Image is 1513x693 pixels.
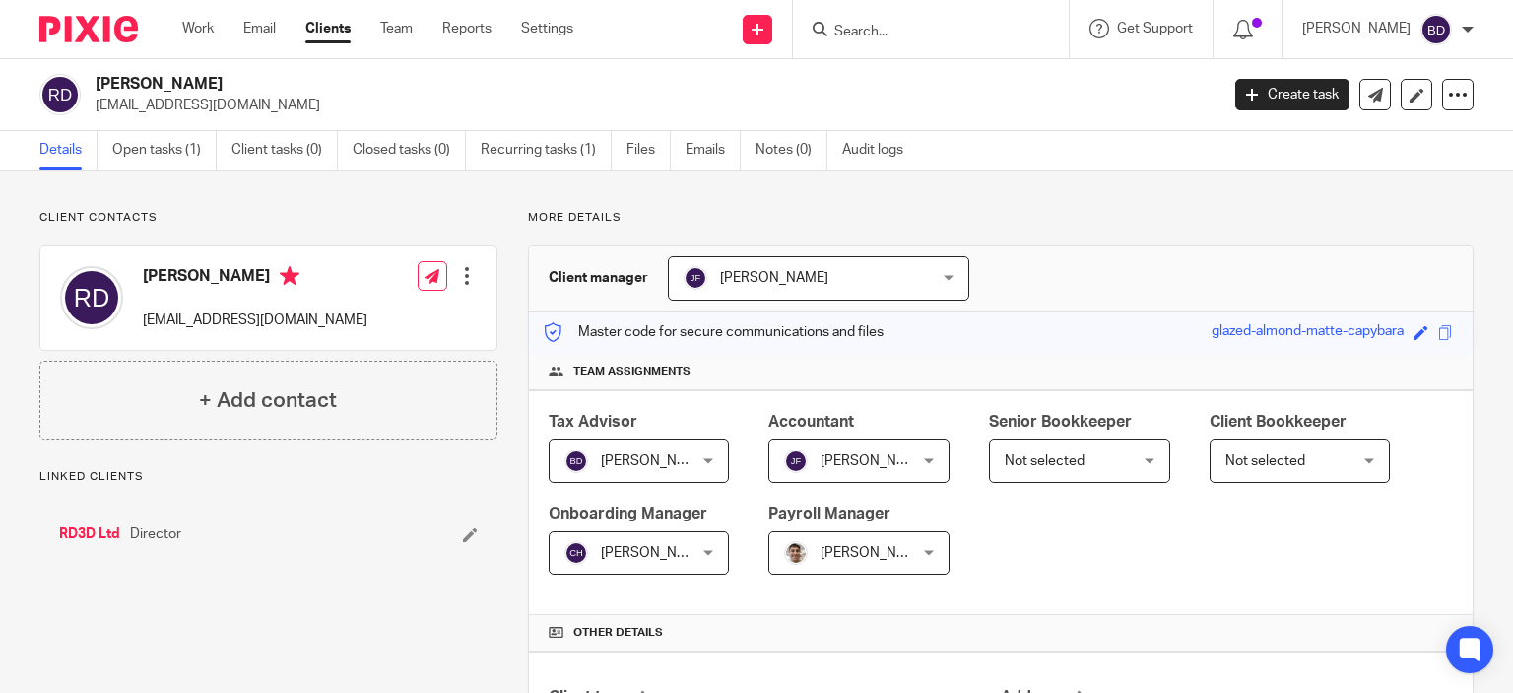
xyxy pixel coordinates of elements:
[601,546,709,560] span: [PERSON_NAME]
[686,131,741,170] a: Emails
[842,131,918,170] a: Audit logs
[380,19,413,38] a: Team
[1225,454,1305,468] span: Not selected
[143,266,367,291] h4: [PERSON_NAME]
[564,450,588,473] img: svg%3E
[784,450,808,473] img: svg%3E
[305,19,351,38] a: Clients
[481,131,612,170] a: Recurring tasks (1)
[1302,19,1411,38] p: [PERSON_NAME]
[821,546,929,560] span: [PERSON_NAME]
[1117,22,1193,35] span: Get Support
[528,210,1474,226] p: More details
[143,311,367,330] p: [EMAIL_ADDRESS][DOMAIN_NAME]
[39,210,497,226] p: Client contacts
[601,454,709,468] span: [PERSON_NAME]
[39,131,98,170] a: Details
[1212,321,1404,344] div: glazed-almond-matte-capybara
[1005,454,1085,468] span: Not selected
[59,524,120,544] a: RD3D Ltd
[549,268,648,288] h3: Client manager
[280,266,299,286] i: Primary
[231,131,338,170] a: Client tasks (0)
[549,506,707,521] span: Onboarding Manager
[521,19,573,38] a: Settings
[182,19,214,38] a: Work
[39,16,138,42] img: Pixie
[1210,414,1347,430] span: Client Bookkeeper
[1235,79,1349,110] a: Create task
[39,469,497,485] p: Linked clients
[39,74,81,115] img: svg%3E
[768,506,890,521] span: Payroll Manager
[112,131,217,170] a: Open tasks (1)
[1420,14,1452,45] img: svg%3E
[573,625,663,641] span: Other details
[821,454,929,468] span: [PERSON_NAME]
[626,131,671,170] a: Files
[989,414,1132,430] span: Senior Bookkeeper
[130,524,181,544] span: Director
[96,74,984,95] h2: [PERSON_NAME]
[756,131,827,170] a: Notes (0)
[60,266,123,329] img: svg%3E
[768,414,854,430] span: Accountant
[564,541,588,565] img: svg%3E
[353,131,466,170] a: Closed tasks (0)
[442,19,492,38] a: Reports
[199,385,337,416] h4: + Add contact
[784,541,808,565] img: PXL_20240409_141816916.jpg
[549,414,637,430] span: Tax Advisor
[573,364,691,380] span: Team assignments
[544,322,884,342] p: Master code for secure communications and files
[832,24,1010,41] input: Search
[684,266,707,290] img: svg%3E
[243,19,276,38] a: Email
[720,271,828,285] span: [PERSON_NAME]
[96,96,1206,115] p: [EMAIL_ADDRESS][DOMAIN_NAME]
